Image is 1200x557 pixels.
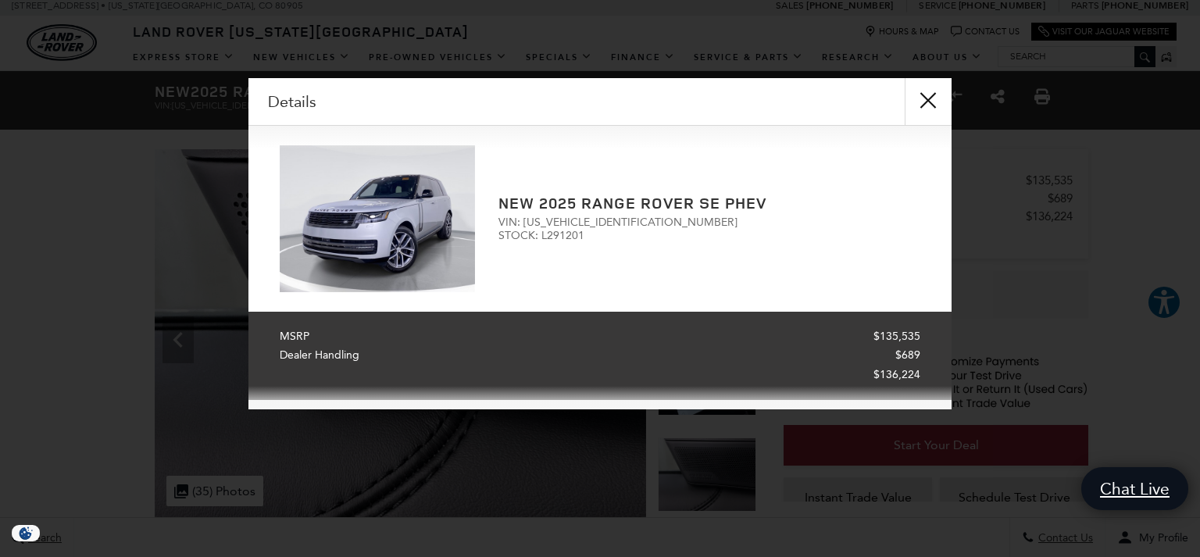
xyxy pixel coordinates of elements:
[8,525,44,541] img: Opt-Out Icon
[1081,467,1188,510] a: Chat Live
[1092,478,1177,499] span: Chat Live
[248,78,952,126] div: Details
[280,327,920,347] a: MSRP $135,535
[905,78,952,125] button: close
[280,366,920,385] a: $136,224
[280,346,920,366] a: Dealer Handling $689
[280,346,367,366] span: Dealer Handling
[280,327,317,347] span: MSRP
[873,366,920,385] span: $136,224
[873,327,920,347] span: $135,535
[895,346,920,366] span: $689
[280,145,475,292] img: 2025 LAND ROVER Range Rover SE PHEV
[498,216,920,229] span: VIN: [US_VEHICLE_IDENTIFICATION_NUMBER]
[8,525,44,541] section: Click to Open Cookie Consent Modal
[498,195,920,212] h2: New 2025 Range Rover SE PHEV
[498,229,920,242] span: STOCK: L291201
